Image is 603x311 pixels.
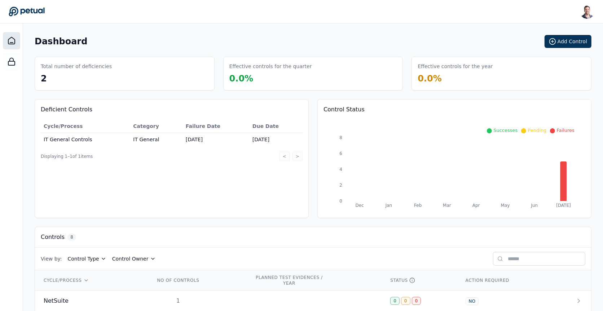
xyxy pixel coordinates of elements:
div: 0 [412,297,421,305]
tspan: Mar [443,203,451,208]
h1: Dashboard [35,36,87,47]
h3: Control Status [323,105,585,114]
a: Dashboard [3,32,20,49]
td: [DATE] [250,133,303,146]
span: NetSuite [44,297,69,305]
tspan: Apr [472,203,480,208]
span: Pending [528,128,546,133]
tspan: 6 [339,151,342,156]
span: Displaying 1– 1 of 1 items [41,154,93,159]
tspan: 8 [339,135,342,140]
th: Cycle/Process [41,120,130,133]
th: Due Date [250,120,303,133]
img: Snir Kodesh [580,4,594,19]
th: ACTION REQUIRED [457,270,553,291]
button: Add Control [545,35,591,48]
h3: Effective controls for the quarter [229,63,312,70]
h3: Total number of deficiencies [41,63,112,70]
span: 2 [41,74,47,84]
span: 8 [67,234,76,241]
tspan: [DATE] [556,203,571,208]
span: Failures [556,128,575,133]
tspan: 4 [339,167,342,172]
span: 0.0 % [229,74,254,84]
button: Control Owner [112,255,156,262]
h3: Effective controls for the year [418,63,493,70]
div: NO OF CONTROLS [155,277,201,283]
div: STATUS [390,277,448,283]
tspan: 2 [339,183,342,188]
div: 0 [390,297,400,305]
td: IT General Controls [41,133,130,146]
span: View by: [41,255,62,262]
h3: Controls [41,233,65,241]
button: < [280,152,290,161]
a: SOC [3,53,20,70]
th: Failure Date [183,120,250,133]
tspan: Jan [385,203,392,208]
div: CYCLE/PROCESS [44,277,138,283]
button: Control Type [68,255,106,262]
div: PLANNED TEST EVIDENCES / YEAR [255,275,324,286]
h3: Deficient Controls [41,105,303,114]
tspan: Dec [356,203,364,208]
tspan: May [501,203,510,208]
td: [DATE] [183,133,250,146]
th: Category [130,120,183,133]
tspan: Jun [531,203,538,208]
div: 0 [401,297,410,305]
tspan: 0 [339,199,342,204]
tspan: Feb [414,203,422,208]
a: Go to Dashboard [9,6,45,17]
span: Successes [493,128,518,133]
button: > [292,152,303,161]
td: IT General [130,133,183,146]
div: 1 [155,297,201,305]
div: NO [466,297,479,305]
span: 0.0 % [418,74,442,84]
